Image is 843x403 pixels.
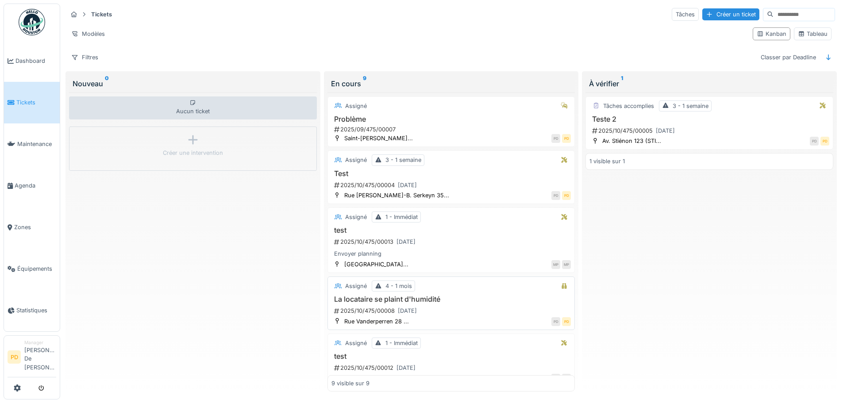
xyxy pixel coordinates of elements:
[333,305,571,316] div: 2025/10/475/00008
[385,213,418,221] div: 1 - Immédiat
[398,181,417,189] div: [DATE]
[398,307,417,315] div: [DATE]
[331,352,571,361] h3: test
[820,137,829,146] div: PD
[591,125,829,136] div: 2025/10/475/00005
[810,137,819,146] div: PD
[69,96,317,119] div: Aucun ticket
[589,157,625,165] div: 1 visible sur 1
[396,238,416,246] div: [DATE]
[17,140,56,148] span: Maintenance
[562,134,571,143] div: PD
[551,260,560,269] div: MP
[656,127,675,135] div: [DATE]
[15,57,56,65] span: Dashboard
[24,339,56,375] li: [PERSON_NAME] De [PERSON_NAME]
[589,78,830,89] div: À vérifier
[385,156,421,164] div: 3 - 1 semaine
[16,98,56,107] span: Tickets
[396,364,416,372] div: [DATE]
[798,30,828,38] div: Tableau
[621,78,623,89] sup: 1
[4,40,60,82] a: Dashboard
[331,295,571,303] h3: La locataire se plaint d'humidité
[344,191,449,200] div: Rue [PERSON_NAME]-B. Serkeyn 35...
[602,137,661,145] div: Av. Stiénon 123 (STI...
[345,156,367,164] div: Assigné
[589,115,829,123] h3: Teste 2
[17,265,56,273] span: Équipements
[562,317,571,326] div: PD
[67,27,109,40] div: Modèles
[4,165,60,207] a: Agenda
[4,248,60,290] a: Équipements
[562,374,571,383] div: MP
[8,339,56,377] a: PD Manager[PERSON_NAME] De [PERSON_NAME]
[345,282,367,290] div: Assigné
[73,78,313,89] div: Nouveau
[331,226,571,234] h3: test
[344,134,413,142] div: Saint-[PERSON_NAME]...
[331,249,571,258] div: Envoyer planning
[344,317,409,326] div: Rue Vanderperren 28 ...
[19,9,45,35] img: Badge_color-CXgf-gQk.svg
[551,374,560,383] div: MP
[331,78,572,89] div: En cours
[333,236,571,247] div: 2025/10/475/00013
[15,181,56,190] span: Agenda
[8,350,21,364] li: PD
[363,78,366,89] sup: 9
[344,374,389,382] div: Viva Jette (VIVA)
[333,362,571,373] div: 2025/10/475/00012
[757,51,820,64] div: Classer par Deadline
[105,78,109,89] sup: 0
[345,213,367,221] div: Assigné
[344,260,408,269] div: [GEOGRAPHIC_DATA]...
[345,102,367,110] div: Assigné
[551,134,560,143] div: PD
[345,339,367,347] div: Assigné
[757,30,786,38] div: Kanban
[16,306,56,315] span: Statistiques
[4,123,60,165] a: Maintenance
[24,339,56,346] div: Manager
[4,290,60,331] a: Statistiques
[14,223,56,231] span: Zones
[702,8,759,20] div: Créer un ticket
[331,169,571,178] h3: Test
[551,317,560,326] div: PD
[672,8,699,21] div: Tâches
[385,339,418,347] div: 1 - Immédiat
[4,207,60,248] a: Zones
[385,282,412,290] div: 4 - 1 mois
[333,180,571,191] div: 2025/10/475/00004
[67,51,102,64] div: Filtres
[673,102,708,110] div: 3 - 1 semaine
[562,260,571,269] div: MP
[4,82,60,123] a: Tickets
[603,102,654,110] div: Tâches accomplies
[163,149,223,157] div: Créer une intervention
[331,379,370,388] div: 9 visible sur 9
[331,115,571,123] h3: Problème
[551,191,560,200] div: PD
[333,125,571,134] div: 2025/09/475/00007
[562,191,571,200] div: PD
[88,10,115,19] strong: Tickets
